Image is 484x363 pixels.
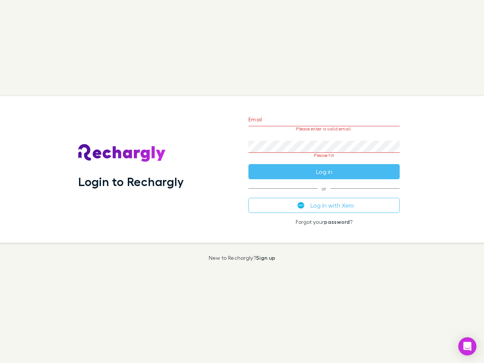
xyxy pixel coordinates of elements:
h1: Login to Rechargly [78,174,184,189]
p: New to Rechargly? [209,255,276,261]
p: Please enter a valid email. [248,126,400,132]
span: or [248,188,400,189]
p: Please fill [248,153,400,158]
p: Forgot your ? [248,219,400,225]
button: Log in with Xero [248,198,400,213]
img: Rechargly's Logo [78,144,166,162]
img: Xero's logo [298,202,304,209]
a: password [324,219,350,225]
button: Log in [248,164,400,179]
div: Open Intercom Messenger [458,337,476,355]
a: Sign up [256,254,275,261]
